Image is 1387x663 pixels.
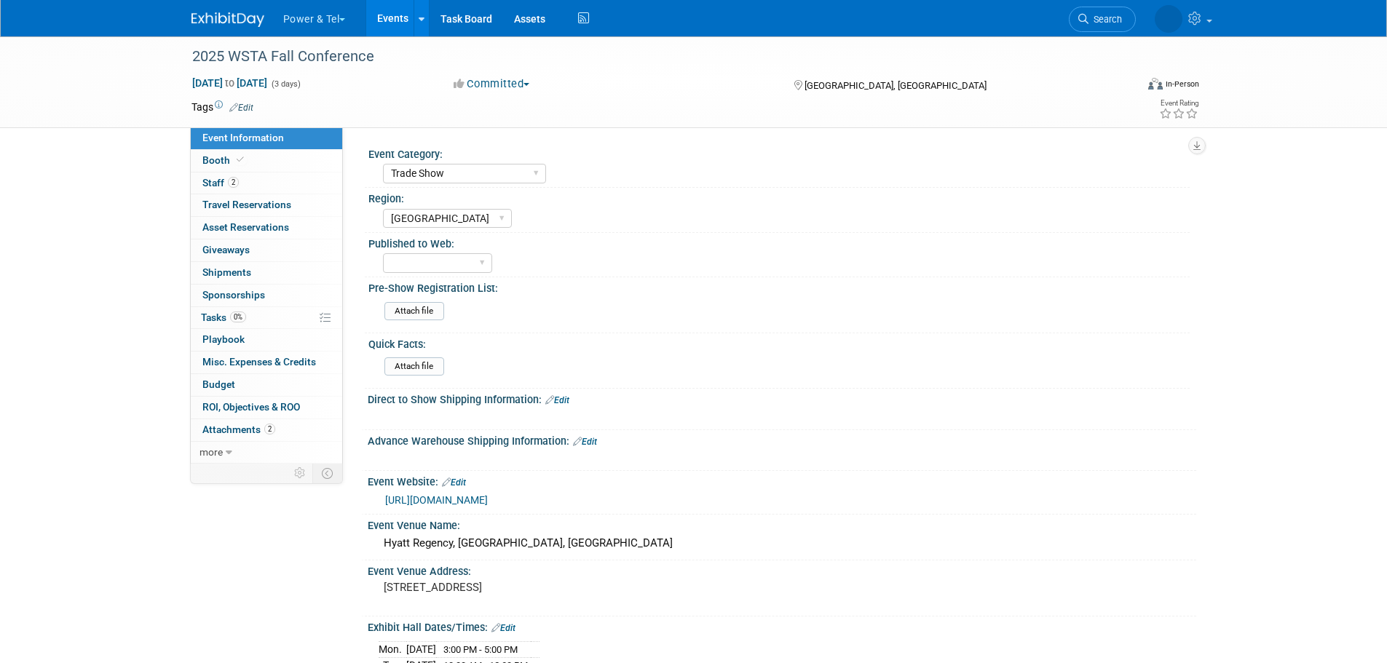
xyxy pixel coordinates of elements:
[229,103,253,113] a: Edit
[223,77,237,89] span: to
[187,44,1114,70] div: 2025 WSTA Fall Conference
[368,560,1196,579] div: Event Venue Address:
[202,333,245,345] span: Playbook
[191,76,268,90] span: [DATE] [DATE]
[368,188,1190,206] div: Region:
[368,430,1196,449] div: Advance Warehouse Shipping Information:
[545,395,569,405] a: Edit
[191,419,342,441] a: Attachments2
[1155,5,1182,33] img: Melissa Seibring
[202,154,247,166] span: Booth
[191,217,342,239] a: Asset Reservations
[202,266,251,278] span: Shipments
[1069,7,1136,32] a: Search
[191,397,342,418] a: ROI, Objectives & ROO
[199,446,223,458] span: more
[573,437,597,447] a: Edit
[202,177,239,188] span: Staff
[368,277,1190,295] div: Pre-Show Registration List:
[202,424,275,435] span: Attachments
[191,262,342,284] a: Shipments
[191,329,342,351] a: Playbook
[368,616,1196,635] div: Exhibit Hall Dates/Times:
[191,150,342,172] a: Booth
[202,289,265,301] span: Sponsorships
[368,515,1196,533] div: Event Venue Name:
[443,644,518,655] span: 3:00 PM - 5:00 PM
[1165,79,1199,90] div: In-Person
[312,464,342,483] td: Toggle Event Tabs
[191,127,342,149] a: Event Information
[442,477,466,488] a: Edit
[191,12,264,27] img: ExhibitDay
[491,623,515,633] a: Edit
[191,285,342,306] a: Sponsorships
[230,311,246,322] span: 0%
[1148,78,1163,90] img: Format-Inperson.png
[191,374,342,396] a: Budget
[202,356,316,368] span: Misc. Expenses & Credits
[1088,14,1122,25] span: Search
[228,177,239,188] span: 2
[379,532,1185,555] div: Hyatt Regency, [GEOGRAPHIC_DATA], [GEOGRAPHIC_DATA]
[264,424,275,434] span: 2
[368,389,1196,408] div: Direct to Show Shipping Information:
[202,401,300,413] span: ROI, Objectives & ROO
[368,471,1196,490] div: Event Website:
[191,100,253,114] td: Tags
[379,641,406,657] td: Mon.
[270,79,301,89] span: (3 days)
[805,80,987,91] span: [GEOGRAPHIC_DATA], [GEOGRAPHIC_DATA]
[368,333,1190,352] div: Quick Facts:
[237,156,244,164] i: Booth reservation complete
[202,378,235,390] span: Budget
[384,581,697,594] pre: [STREET_ADDRESS]
[191,307,342,329] a: Tasks0%
[368,233,1190,251] div: Published to Web:
[191,239,342,261] a: Giveaways
[191,352,342,373] a: Misc. Expenses & Credits
[288,464,313,483] td: Personalize Event Tab Strip
[385,494,488,506] a: [URL][DOMAIN_NAME]
[191,172,342,194] a: Staff2
[202,132,284,143] span: Event Information
[1050,76,1200,98] div: Event Format
[201,311,246,323] span: Tasks
[191,194,342,216] a: Travel Reservations
[1159,100,1198,107] div: Event Rating
[368,143,1190,162] div: Event Category:
[202,244,250,255] span: Giveaways
[406,641,436,657] td: [DATE]
[191,442,342,464] a: more
[202,199,291,210] span: Travel Reservations
[448,76,535,92] button: Committed
[202,221,289,233] span: Asset Reservations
